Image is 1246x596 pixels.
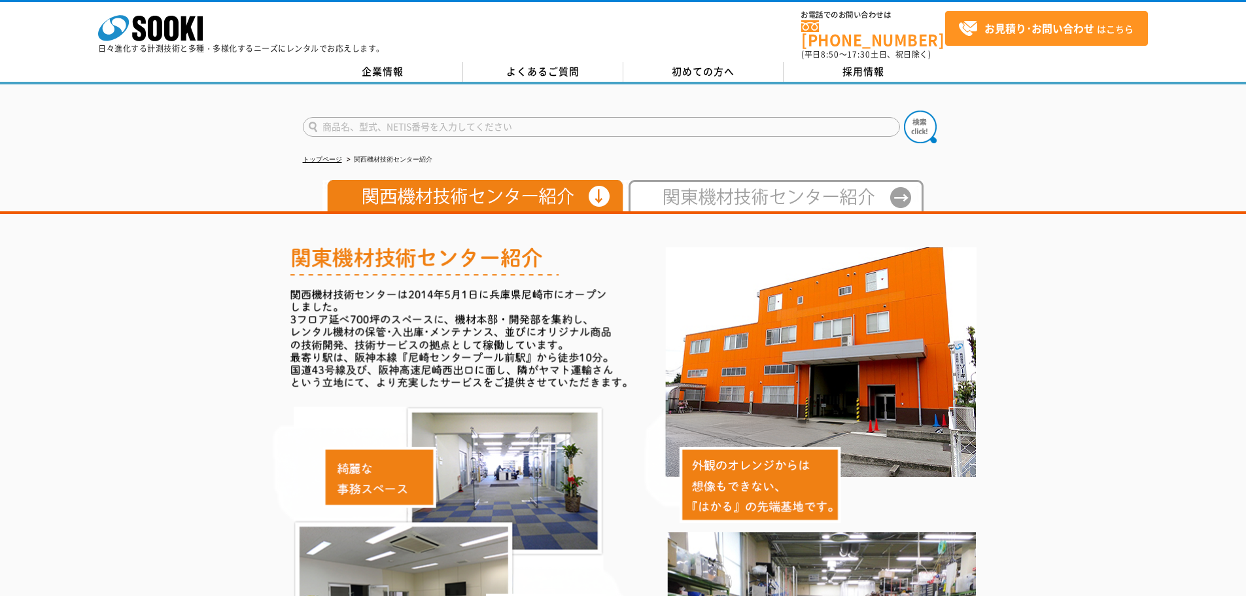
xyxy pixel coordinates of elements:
[847,48,871,60] span: 17:30
[958,19,1134,39] span: はこちら
[303,156,342,163] a: トップページ
[98,44,385,52] p: 日々進化する計測技術と多種・多様化するニーズにレンタルでお応えします。
[344,153,432,167] li: 関西機材技術センター紹介
[984,20,1094,36] strong: お見積り･お問い合わせ
[672,64,735,79] span: 初めての方へ
[821,48,839,60] span: 8:50
[623,180,924,211] img: 東日本テクニカルセンター紹介
[463,62,623,82] a: よくあるご質問
[623,199,924,209] a: 東日本テクニカルセンター紹介
[303,117,900,137] input: 商品名、型式、NETIS番号を入力してください
[945,11,1148,46] a: お見積り･お問い合わせはこちら
[322,180,623,211] img: 関西機材技術センター紹介
[623,62,784,82] a: 初めての方へ
[322,199,623,209] a: 関西機材技術センター紹介
[801,20,945,47] a: [PHONE_NUMBER]
[904,111,937,143] img: btn_search.png
[784,62,944,82] a: 採用情報
[801,48,931,60] span: (平日 ～ 土日、祝日除く)
[801,11,945,19] span: お電話でのお問い合わせは
[303,62,463,82] a: 企業情報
